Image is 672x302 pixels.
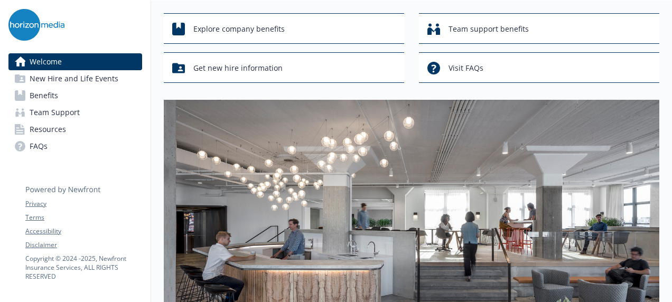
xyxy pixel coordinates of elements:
[419,52,659,83] button: Visit FAQs
[193,19,285,39] span: Explore company benefits
[25,254,142,281] p: Copyright © 2024 - 2025 , Newfront Insurance Services, ALL RIGHTS RESERVED
[30,121,66,138] span: Resources
[30,138,48,155] span: FAQs
[25,227,142,236] a: Accessibility
[25,213,142,222] a: Terms
[419,13,659,44] button: Team support benefits
[164,52,404,83] button: Get new hire information
[164,13,404,44] button: Explore company benefits
[8,70,142,87] a: New Hire and Life Events
[30,53,62,70] span: Welcome
[8,104,142,121] a: Team Support
[30,70,118,87] span: New Hire and Life Events
[8,53,142,70] a: Welcome
[8,138,142,155] a: FAQs
[25,199,142,209] a: Privacy
[30,104,80,121] span: Team Support
[25,240,142,250] a: Disclaimer
[193,58,283,78] span: Get new hire information
[30,87,58,104] span: Benefits
[8,121,142,138] a: Resources
[449,58,483,78] span: Visit FAQs
[449,19,529,39] span: Team support benefits
[8,87,142,104] a: Benefits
